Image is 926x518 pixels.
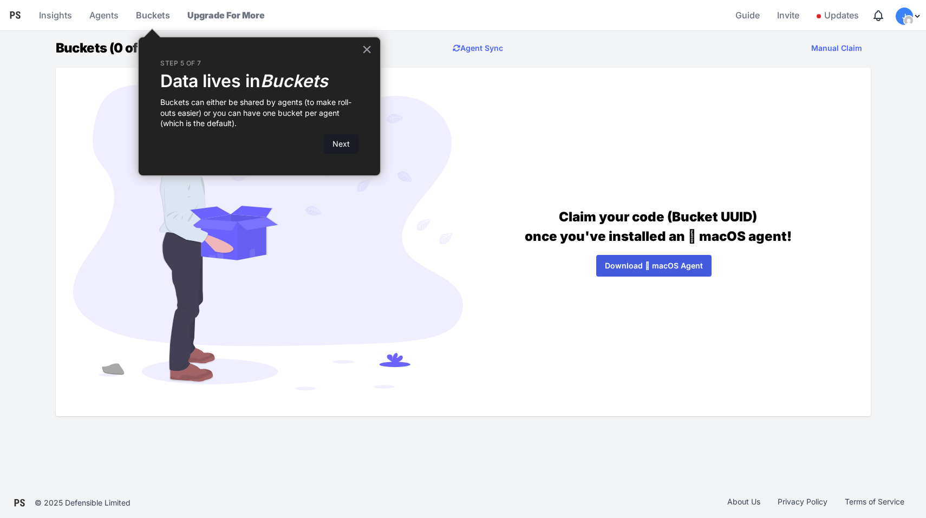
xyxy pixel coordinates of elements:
a: Privacy Policy [769,496,836,509]
span: Updates [817,4,859,26]
a: Insights [35,2,76,28]
a: Upgrade For More [183,2,269,28]
img: empty-2ad945f82c1bbc6857df77220f1d50ab138b226da80d1c5fb3cecefcd7391912.svg [73,85,464,390]
a: Buckets [132,2,174,28]
div: Profile Menu [896,8,922,25]
button: Next [324,134,358,154]
img: 9fd817f993bd409143253881c4cddf71.png [904,16,913,25]
div: Notifications [872,9,885,22]
button: Manual Claim [803,37,871,59]
a: Agent Sync [444,37,512,59]
h1: Buckets (0 of 0) [56,38,154,58]
p: Buckets can either be shared by agents (to make roll-outs easier) or you can have one bucket per ... [160,97,358,129]
button: Close [362,41,372,58]
a: About Us [719,496,769,509]
span: Data lives in [160,70,260,91]
span: Guide [735,4,760,26]
span: J [902,13,907,20]
em: Buckets [260,70,328,91]
a: Agents [85,2,123,28]
a: Terms of Service [836,496,913,509]
a: Download  macOS Agent [596,255,712,277]
a: Invite [773,2,804,28]
p: Step 5 of 7 [160,59,358,68]
div: © 2025 Defensible Limited [35,497,131,508]
p: Claim your code (Bucket UUID) once you've installed an  macOS agent! [463,207,853,246]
